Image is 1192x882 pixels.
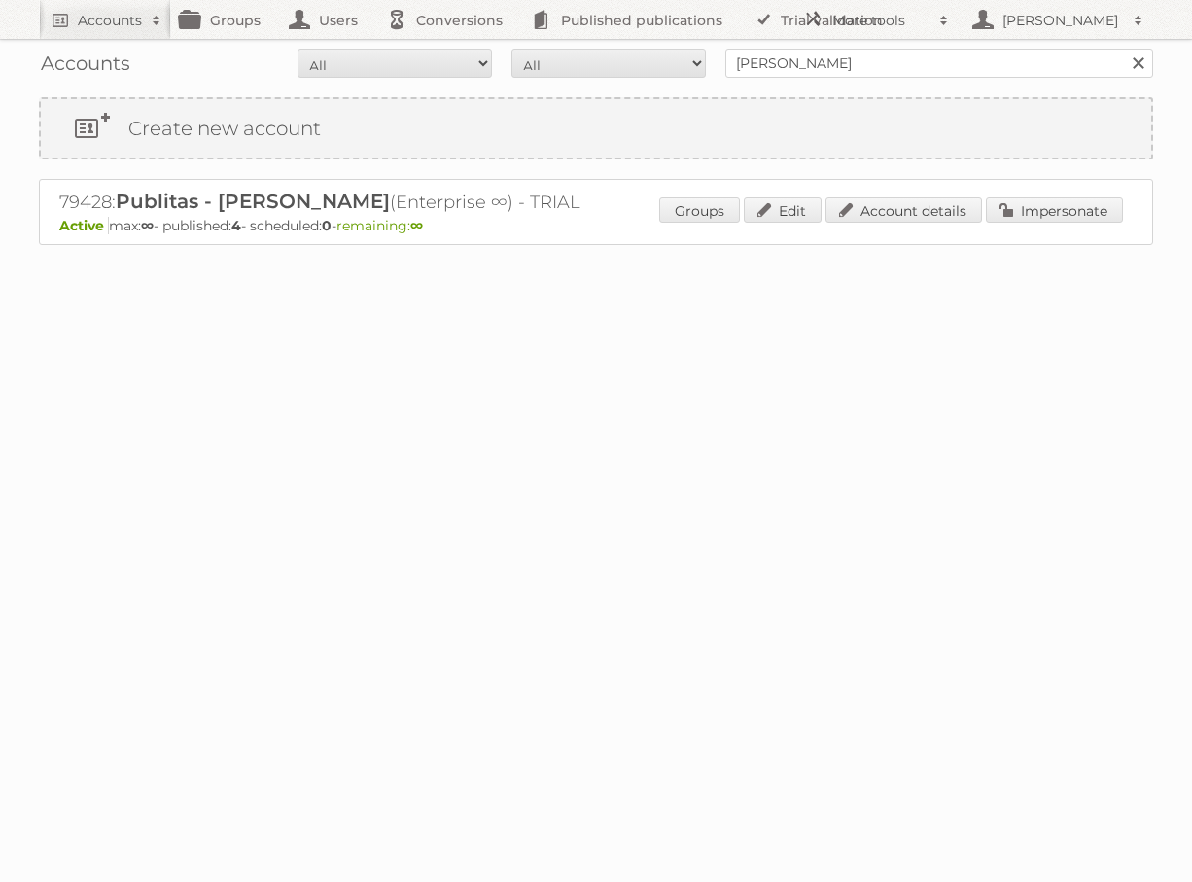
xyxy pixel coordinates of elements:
strong: 4 [231,217,241,234]
span: remaining: [336,217,423,234]
h2: [PERSON_NAME] [998,11,1124,30]
a: Edit [744,197,822,223]
a: Account details [825,197,982,223]
span: Active [59,217,109,234]
h2: 79428: (Enterprise ∞) - TRIAL [59,190,740,215]
strong: ∞ [141,217,154,234]
h2: More tools [832,11,929,30]
a: Groups [659,197,740,223]
strong: 0 [322,217,332,234]
a: Create new account [41,99,1151,158]
h2: Accounts [78,11,142,30]
strong: ∞ [410,217,423,234]
a: Impersonate [986,197,1123,223]
p: max: - published: - scheduled: - [59,217,1133,234]
span: Publitas - [PERSON_NAME] [116,190,390,213]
